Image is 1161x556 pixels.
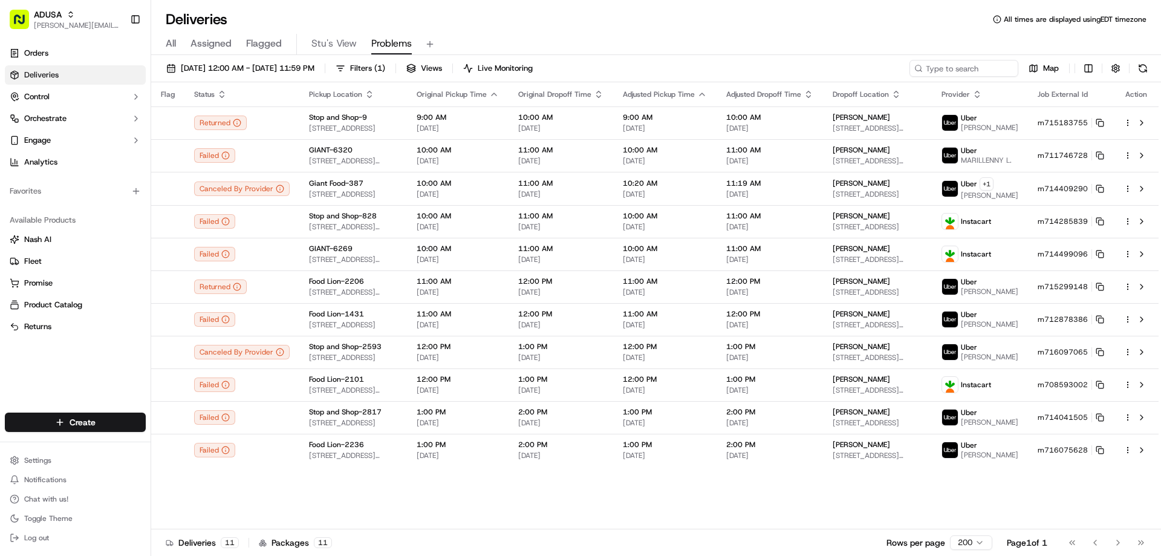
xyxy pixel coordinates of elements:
[181,63,314,74] span: [DATE] 12:00 AM - [DATE] 11:59 PM
[833,374,890,384] span: [PERSON_NAME]
[726,385,813,395] span: [DATE]
[309,178,363,188] span: Giant Food-387
[194,280,247,294] div: Returned
[5,529,146,546] button: Log out
[833,244,890,253] span: [PERSON_NAME]
[194,247,235,261] div: Failed
[833,451,922,460] span: [STREET_ADDRESS][US_STATE]
[942,148,958,163] img: profile_uber_ahold_partner.png
[726,342,813,352] span: 1:00 PM
[833,255,922,264] span: [STREET_ADDRESS][PERSON_NAME][PERSON_NAME]
[623,374,707,384] span: 12:00 PM
[417,385,499,395] span: [DATE]
[417,320,499,330] span: [DATE]
[221,537,239,548] div: 11
[942,344,958,360] img: profile_uber_ahold_partner.png
[518,407,603,417] span: 2:00 PM
[417,189,499,199] span: [DATE]
[726,222,813,232] span: [DATE]
[417,276,499,286] span: 11:00 AM
[833,320,922,330] span: [STREET_ADDRESS][PERSON_NAME]
[5,491,146,508] button: Chat with us!
[194,345,290,359] div: Canceled By Provider
[309,418,397,428] span: [STREET_ADDRESS]
[961,417,1018,427] span: [PERSON_NAME]
[1038,445,1088,455] span: m716075628
[374,63,385,74] span: ( 1 )
[518,320,603,330] span: [DATE]
[417,123,499,133] span: [DATE]
[24,234,51,245] span: Nash AI
[726,113,813,122] span: 10:00 AM
[623,407,707,417] span: 1:00 PM
[833,189,922,199] span: [STREET_ADDRESS]
[518,113,603,122] span: 10:00 AM
[623,320,707,330] span: [DATE]
[961,217,991,226] span: Instacart
[478,63,533,74] span: Live Monitoring
[833,178,890,188] span: [PERSON_NAME]
[518,255,603,264] span: [DATE]
[726,90,801,99] span: Adjusted Dropoff Time
[518,244,603,253] span: 11:00 AM
[10,278,141,289] a: Promise
[833,440,890,450] span: [PERSON_NAME]
[961,146,977,155] span: Uber
[726,178,813,188] span: 11:19 AM
[518,353,603,362] span: [DATE]
[726,156,813,166] span: [DATE]
[623,123,707,133] span: [DATE]
[309,407,382,417] span: Stop and Shop-2817
[980,177,994,191] button: +1
[726,145,813,155] span: 11:00 AM
[24,135,51,146] span: Engage
[5,152,146,172] a: Analytics
[24,70,59,80] span: Deliveries
[961,287,1018,296] span: [PERSON_NAME]
[194,214,235,229] button: Failed
[166,537,239,549] div: Deliveries
[518,156,603,166] span: [DATE]
[518,342,603,352] span: 1:00 PM
[518,211,603,221] span: 11:00 AM
[942,377,958,393] img: profile_instacart_ahold_partner.png
[623,287,707,297] span: [DATE]
[194,148,235,163] button: Failed
[194,182,290,196] button: Canceled By Provider
[5,109,146,128] button: Orchestrate
[190,36,232,51] span: Assigned
[194,116,247,130] button: Returned
[941,90,970,99] span: Provider
[309,342,382,352] span: Stop and Shop-2593
[5,295,146,315] button: Product Catalog
[5,182,146,201] div: Favorites
[623,353,707,362] span: [DATE]
[5,5,125,34] button: ADUSA[PERSON_NAME][EMAIL_ADDRESS][PERSON_NAME][DOMAIN_NAME]
[246,36,282,51] span: Flagged
[1038,445,1104,455] button: m716075628
[726,244,813,253] span: 11:00 AM
[330,60,391,77] button: Filters(1)
[24,113,67,124] span: Orchestrate
[194,312,235,327] button: Failed
[5,413,146,432] button: Create
[518,385,603,395] span: [DATE]
[623,178,707,188] span: 10:20 AM
[309,113,367,122] span: Stop and Shop-9
[24,494,68,504] span: Chat with us!
[417,407,499,417] span: 1:00 PM
[1124,90,1149,99] div: Action
[623,418,707,428] span: [DATE]
[726,276,813,286] span: 12:00 PM
[417,287,499,297] span: [DATE]
[623,90,695,99] span: Adjusted Pickup Time
[726,440,813,450] span: 2:00 PM
[24,456,51,465] span: Settings
[833,309,890,319] span: [PERSON_NAME]
[623,342,707,352] span: 12:00 PM
[518,90,591,99] span: Original Dropoff Time
[1038,184,1088,194] span: m714409290
[309,90,362,99] span: Pickup Location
